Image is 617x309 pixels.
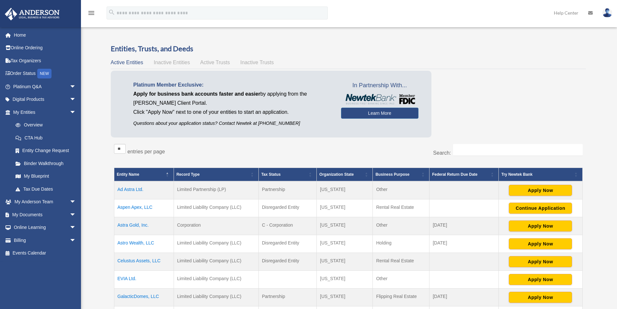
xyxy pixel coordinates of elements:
[602,8,612,18] img: User Pic
[5,196,86,208] a: My Anderson Teamarrow_drop_down
[114,217,174,235] td: Astra Gold, Inc.
[70,208,83,221] span: arrow_drop_down
[317,217,373,235] td: [US_STATE]
[111,44,586,54] h3: Entities, Trusts, and Deeds
[5,54,86,67] a: Tax Organizers
[429,235,499,253] td: [DATE]
[429,289,499,306] td: [DATE]
[117,172,139,177] span: Entity Name
[5,67,86,80] a: Order StatusNEW
[509,185,572,196] button: Apply Now
[174,168,258,182] th: Record Type: Activate to sort
[240,60,274,65] span: Inactive Trusts
[133,119,331,127] p: Questions about your application status? Contact Newtek at [PHONE_NUMBER]
[509,203,572,214] button: Continue Application
[87,9,95,17] i: menu
[509,238,572,249] button: Apply Now
[373,253,429,271] td: Rental Real Estate
[133,91,260,97] span: Apply for business bank accounts faster and easier
[499,168,582,182] th: Try Newtek Bank : Activate to sort
[344,94,415,104] img: NewtekBankLogoSM.png
[375,172,409,177] span: Business Purpose
[317,168,373,182] th: Organization State: Activate to sort
[177,172,200,177] span: Record Type
[501,171,572,178] div: Try Newtek Bank
[9,119,79,132] a: Overview
[70,196,83,209] span: arrow_drop_down
[174,271,258,289] td: Limited Liability Company (LLC)
[317,199,373,217] td: [US_STATE]
[258,253,316,271] td: Disregarded Entity
[133,89,331,108] p: by applying from the [PERSON_NAME] Client Portal.
[174,235,258,253] td: Limited Liability Company (LLC)
[174,199,258,217] td: Limited Liability Company (LLC)
[9,157,83,170] a: Binder Walkthrough
[373,271,429,289] td: Other
[509,220,572,232] button: Apply Now
[5,106,83,119] a: My Entitiesarrow_drop_down
[128,149,165,154] label: entries per page
[429,168,499,182] th: Federal Return Due Date: Activate to sort
[174,289,258,306] td: Limited Liability Company (LLC)
[258,181,316,199] td: Partnership
[509,274,572,285] button: Apply Now
[114,235,174,253] td: Astro Wealth, LLC
[317,235,373,253] td: [US_STATE]
[154,60,190,65] span: Inactive Entities
[174,217,258,235] td: Corporation
[373,199,429,217] td: Rental Real Estate
[5,208,86,221] a: My Documentsarrow_drop_down
[317,253,373,271] td: [US_STATE]
[114,199,174,217] td: Aspen Apex, LLC
[258,168,316,182] th: Tax Status: Activate to sort
[258,217,316,235] td: C - Corporation
[114,253,174,271] td: Celustus Assets, LLC
[114,168,174,182] th: Entity Name: Activate to invert sorting
[373,235,429,253] td: Holding
[114,181,174,199] td: Ad Astra Ltd.
[433,150,451,156] label: Search:
[3,8,62,20] img: Anderson Advisors Platinum Portal
[317,181,373,199] td: [US_STATE]
[5,221,86,234] a: Online Learningarrow_drop_down
[509,256,572,267] button: Apply Now
[5,80,86,93] a: Platinum Q&Aarrow_drop_down
[258,199,316,217] td: Disregarded Entity
[108,9,115,16] i: search
[114,289,174,306] td: GalacticDomes, LLC
[317,289,373,306] td: [US_STATE]
[9,183,83,196] a: Tax Due Dates
[5,247,86,260] a: Events Calendar
[261,172,281,177] span: Tax Status
[9,170,83,183] a: My Blueprint
[174,253,258,271] td: Limited Liability Company (LLC)
[70,221,83,234] span: arrow_drop_down
[258,235,316,253] td: Disregarded Entity
[429,217,499,235] td: [DATE]
[5,234,86,247] a: Billingarrow_drop_down
[70,80,83,93] span: arrow_drop_down
[373,168,429,182] th: Business Purpose: Activate to sort
[37,69,51,78] div: NEW
[70,106,83,119] span: arrow_drop_down
[432,172,477,177] span: Federal Return Due Date
[373,289,429,306] td: Flipping Real Estate
[317,271,373,289] td: [US_STATE]
[341,108,418,119] a: Learn More
[174,181,258,199] td: Limited Partnership (LP)
[5,93,86,106] a: Digital Productsarrow_drop_down
[319,172,354,177] span: Organization State
[373,181,429,199] td: Other
[200,60,230,65] span: Active Trusts
[70,93,83,106] span: arrow_drop_down
[373,217,429,235] td: Other
[87,11,95,17] a: menu
[509,292,572,303] button: Apply Now
[133,108,331,117] p: Click "Apply Now" next to one of your entities to start an application.
[341,80,418,91] span: In Partnership With...
[9,131,83,144] a: CTA Hub
[111,60,143,65] span: Active Entities
[133,80,331,89] p: Platinum Member Exclusive:
[5,42,86,54] a: Online Ordering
